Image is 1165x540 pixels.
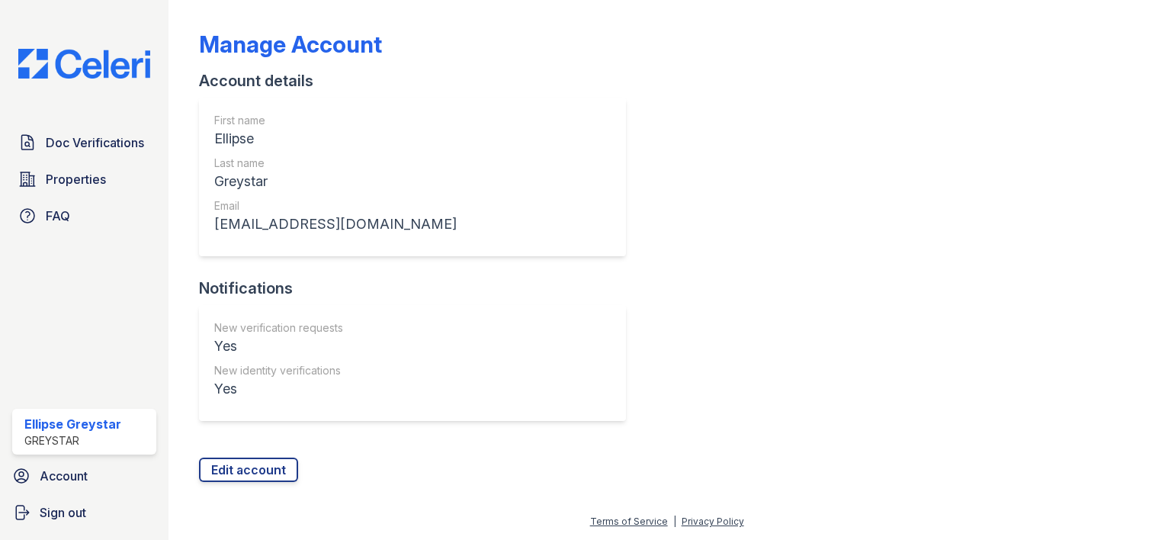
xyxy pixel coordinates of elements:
div: Greystar [24,433,121,448]
a: FAQ [12,201,156,231]
div: | [673,516,676,527]
a: Terms of Service [590,516,668,527]
a: Privacy Policy [682,516,744,527]
div: [EMAIL_ADDRESS][DOMAIN_NAME] [214,214,457,235]
span: Properties [46,170,106,188]
div: Email [214,198,457,214]
div: New identity verifications [214,363,343,378]
div: Yes [214,336,343,357]
div: Last name [214,156,457,171]
span: FAQ [46,207,70,225]
a: Properties [12,164,156,194]
span: Account [40,467,88,485]
a: Sign out [6,497,162,528]
a: Edit account [199,458,298,482]
img: CE_Logo_Blue-a8612792a0a2168367f1c8372b55b34899dd931a85d93a1a3d3e32e68fde9ad4.png [6,49,162,79]
div: Notifications [199,278,638,299]
div: Yes [214,378,343,400]
a: Account [6,461,162,491]
div: Ellipse Greystar [24,415,121,433]
a: Doc Verifications [12,127,156,158]
span: Sign out [40,503,86,522]
div: Ellipse [214,128,457,149]
div: Greystar [214,171,457,192]
div: Account details [199,70,638,92]
div: New verification requests [214,320,343,336]
div: Manage Account [199,31,382,58]
div: First name [214,113,457,128]
span: Doc Verifications [46,133,144,152]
